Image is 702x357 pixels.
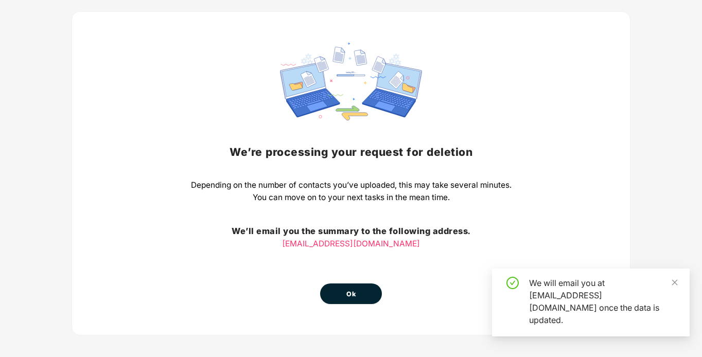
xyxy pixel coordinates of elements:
[529,277,677,326] div: We will email you at [EMAIL_ADDRESS][DOMAIN_NAME] once the data is updated.
[320,283,382,304] button: Ok
[191,179,512,191] p: Depending on the number of contacts you’ve uploaded, this may take several minutes.
[191,191,512,204] p: You can move on to your next tasks in the mean time.
[280,43,422,120] img: svg+xml;base64,PHN2ZyBpZD0iRGF0YV9zeW5jaW5nIiB4bWxucz0iaHR0cDovL3d3dy53My5vcmcvMjAwMC9zdmciIHdpZH...
[671,279,678,286] span: close
[346,289,356,299] span: Ok
[191,144,512,160] h2: We’re processing your request for deletion
[506,277,519,289] span: check-circle
[191,238,512,250] p: [EMAIL_ADDRESS][DOMAIN_NAME]
[191,225,512,238] h3: We’ll email you the summary to the following address.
